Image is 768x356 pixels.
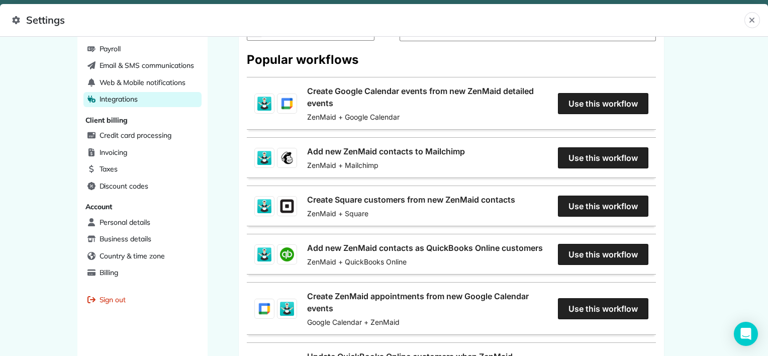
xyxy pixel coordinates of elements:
button: Close [744,12,760,28]
span: Personal details [100,217,150,227]
a: Business details [83,232,202,247]
span: Country & time zone [100,251,165,261]
span: Web & Mobile notifications [100,77,185,87]
a: Credit card processing [83,128,202,143]
a: Payroll [83,42,202,57]
span: Settings [12,12,744,28]
span: Sign out [100,295,126,305]
a: Billing [83,265,202,281]
a: Discount codes [83,179,202,194]
a: Integrations [83,92,202,107]
span: Account [85,202,113,211]
div: Open Intercom Messenger [734,322,758,346]
span: Email & SMS communications [100,60,194,70]
span: Integrations [100,94,138,104]
a: Email & SMS communications [83,58,202,73]
span: Business details [100,234,151,244]
a: Country & time zone [83,249,202,264]
span: Taxes [100,164,118,174]
span: Invoicing [100,147,128,157]
span: Credit card processing [100,130,171,140]
span: Discount codes [100,181,148,191]
a: Invoicing [83,145,202,160]
span: Payroll [100,44,121,54]
a: Web & Mobile notifications [83,75,202,91]
span: Client billing [85,116,128,125]
a: Personal details [83,215,202,230]
a: Taxes [83,162,202,177]
span: Billing [100,268,119,278]
a: Sign out [83,293,202,308]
